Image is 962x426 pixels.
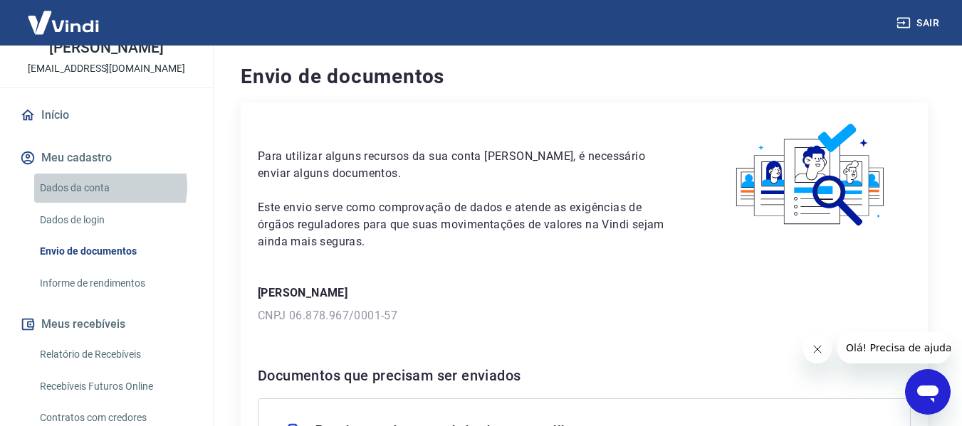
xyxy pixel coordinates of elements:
p: CNPJ 06.878.967/0001-57 [258,307,911,324]
iframe: Mensagem da empresa [837,332,951,363]
a: Dados da conta [34,174,196,203]
img: Vindi [17,1,110,44]
button: Sair [894,10,945,36]
p: [PERSON_NAME] [49,41,163,55]
iframe: Fechar mensagem [803,335,832,363]
a: Recebíveis Futuros Online [34,372,196,401]
img: waiting_documents.41d9841a9773e5fdf392cede4d13b617.svg [712,119,911,231]
iframe: Botão para abrir a janela de mensagens [905,369,951,415]
p: [PERSON_NAME] [258,284,911,302]
a: Dados de login [34,206,196,235]
h4: Envio de documentos [241,63,928,91]
a: Envio de documentos [34,237,196,266]
a: Informe de rendimentos [34,269,196,298]
a: Relatório de Recebíveis [34,340,196,369]
h6: Documentos que precisam ser enviados [258,364,911,387]
p: [EMAIL_ADDRESS][DOMAIN_NAME] [28,61,185,76]
p: Para utilizar alguns recursos da sua conta [PERSON_NAME], é necessário enviar alguns documentos. [258,148,678,182]
button: Meu cadastro [17,142,196,174]
a: Início [17,100,196,131]
span: Olá! Precisa de ajuda? [9,10,120,21]
p: Este envio serve como comprovação de dados e atende as exigências de órgãos reguladores para que ... [258,199,678,250]
button: Meus recebíveis [17,309,196,340]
